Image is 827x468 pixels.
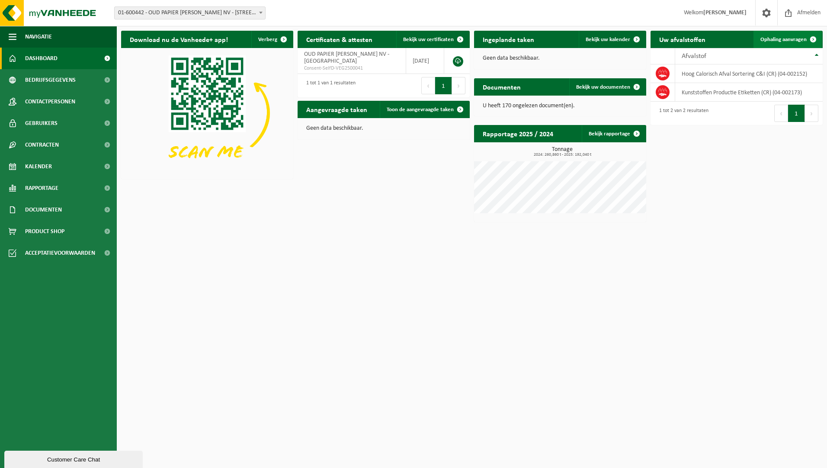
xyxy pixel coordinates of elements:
h2: Aangevraagde taken [298,101,376,118]
p: Geen data beschikbaar. [306,125,461,131]
div: 1 tot 2 van 2 resultaten [655,104,708,123]
span: Bekijk uw documenten [576,84,630,90]
h2: Ingeplande taken [474,31,543,48]
span: Bekijk uw certificaten [403,37,454,42]
a: Bekijk rapportage [582,125,645,142]
span: Contracten [25,134,59,156]
span: OUD PAPIER [PERSON_NAME] NV - [GEOGRAPHIC_DATA] [304,51,389,64]
td: [DATE] [406,48,444,74]
span: Rapportage [25,177,58,199]
span: Verberg [258,37,277,42]
span: Product Shop [25,221,64,242]
p: U heeft 170 ongelezen document(en). [483,103,638,109]
span: Afvalstof [682,53,706,60]
p: Geen data beschikbaar. [483,55,638,61]
span: Navigatie [25,26,52,48]
button: Previous [421,77,435,94]
h2: Rapportage 2025 / 2024 [474,125,562,142]
td: Kunststoffen Productie Etiketten (CR) (04-002173) [675,83,823,102]
button: 1 [788,105,805,122]
span: Kalender [25,156,52,177]
td: Hoog Calorisch Afval Sortering C&I (CR) (04-002152) [675,64,823,83]
span: Acceptatievoorwaarden [25,242,95,264]
a: Bekijk uw kalender [579,31,645,48]
a: Bekijk uw certificaten [396,31,469,48]
button: Next [805,105,818,122]
div: 1 tot 1 van 1 resultaten [302,76,356,95]
span: Dashboard [25,48,58,69]
button: 1 [435,77,452,94]
span: 01-600442 - OUD PAPIER JOZEF MICHEL NV - 2920 KALMTHOUT, BRASSCHAATSTEENWEG 300 [114,6,266,19]
span: Contactpersonen [25,91,75,112]
h2: Download nu de Vanheede+ app! [121,31,237,48]
span: Gebruikers [25,112,58,134]
h2: Uw afvalstoffen [651,31,714,48]
a: Toon de aangevraagde taken [380,101,469,118]
h2: Documenten [474,78,529,95]
h3: Tonnage [478,147,646,157]
span: Toon de aangevraagde taken [387,107,454,112]
span: Documenten [25,199,62,221]
span: Ophaling aanvragen [760,37,807,42]
a: Bekijk uw documenten [569,78,645,96]
a: Ophaling aanvragen [753,31,822,48]
span: 01-600442 - OUD PAPIER JOZEF MICHEL NV - 2920 KALMTHOUT, BRASSCHAATSTEENWEG 300 [115,7,265,19]
button: Previous [774,105,788,122]
h2: Certificaten & attesten [298,31,381,48]
span: Bekijk uw kalender [586,37,630,42]
img: Download de VHEPlus App [121,48,293,177]
button: Next [452,77,465,94]
strong: [PERSON_NAME] [703,10,747,16]
span: 2024: 260,860 t - 2025: 192,040 t [478,153,646,157]
button: Verberg [251,31,292,48]
span: Consent-SelfD-VEG2500041 [304,65,399,72]
iframe: chat widget [4,449,144,468]
span: Bedrijfsgegevens [25,69,76,91]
